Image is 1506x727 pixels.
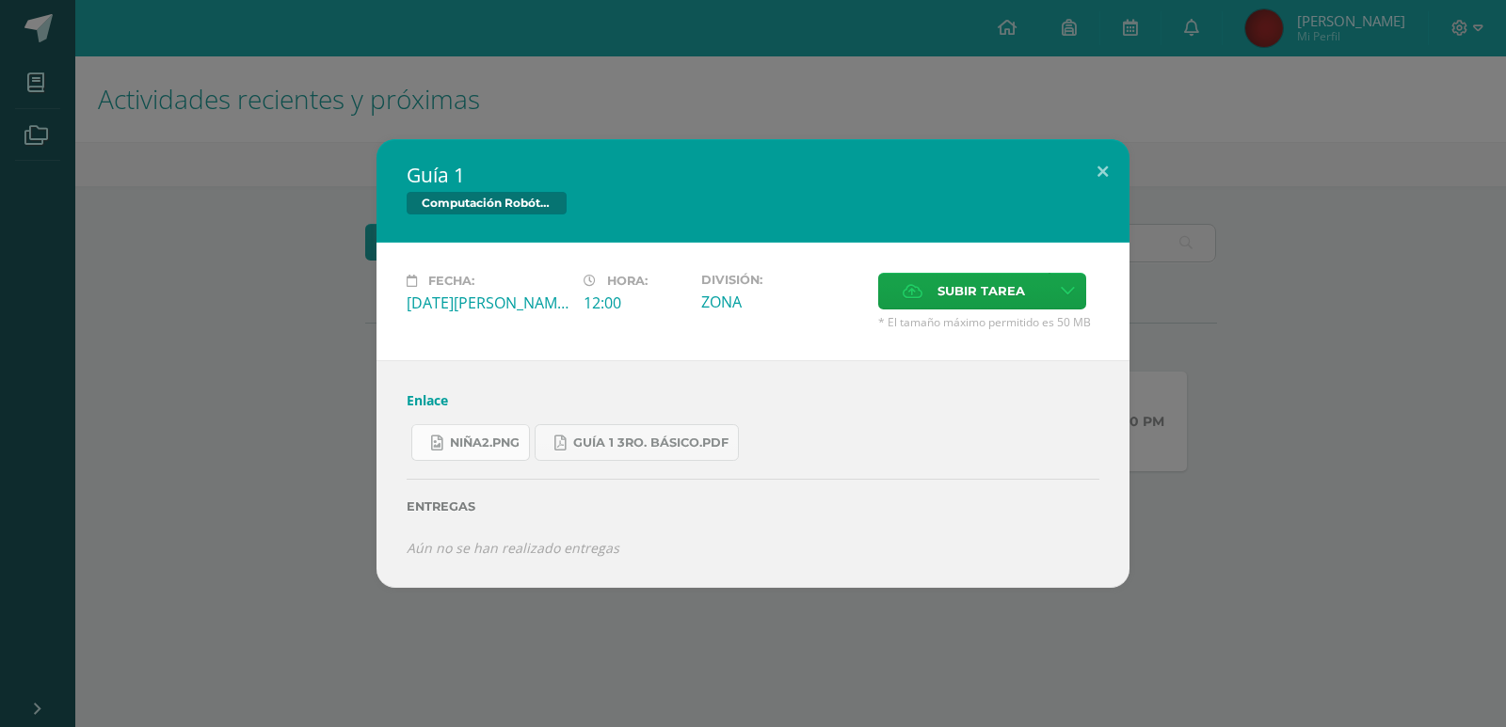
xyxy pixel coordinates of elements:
i: Aún no se han realizado entregas [407,539,619,557]
span: Hora: [607,274,648,288]
a: Guía 1 3ro. Básico.pdf [535,424,739,461]
a: niña2.png [411,424,530,461]
div: 12:00 [584,292,686,313]
span: Fecha: [428,274,474,288]
label: División: [701,273,863,287]
span: * El tamaño máximo permitido es 50 MB [878,314,1099,330]
a: Enlace [407,391,448,409]
h2: Guía 1 [407,162,1099,188]
span: Computación Robótica [407,192,567,214]
button: Close (Esc) [1076,139,1129,203]
span: Guía 1 3ro. Básico.pdf [573,435,729,450]
div: ZONA [701,292,863,312]
div: [DATE][PERSON_NAME] [407,292,569,313]
span: niña2.png [450,435,520,450]
label: Entregas [407,499,1099,514]
span: Subir tarea [937,274,1025,308]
